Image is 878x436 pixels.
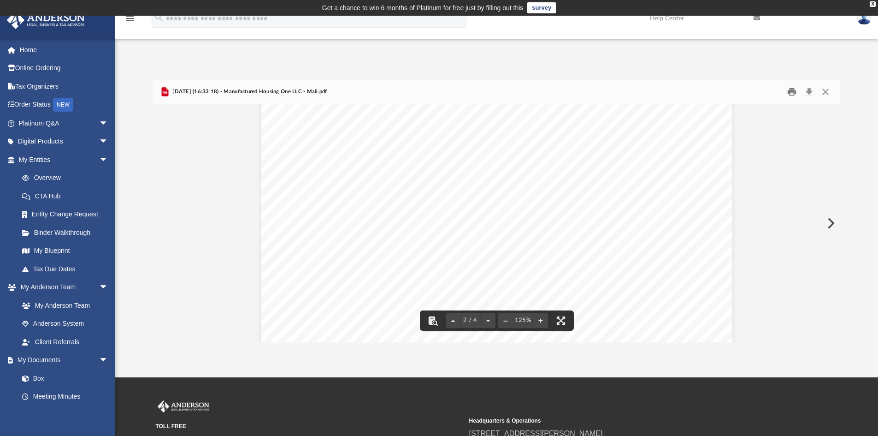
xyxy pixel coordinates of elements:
[153,104,840,342] div: File preview
[783,85,801,99] button: Print
[13,169,122,187] a: Overview
[154,12,164,23] i: search
[460,317,481,323] span: 2 / 4
[99,132,118,151] span: arrow_drop_down
[124,18,136,24] a: menu
[801,85,817,99] button: Download
[4,11,88,29] img: Anderson Advisors Platinum Portal
[551,311,571,331] button: Enter fullscreen
[153,104,840,342] div: Document Viewer
[99,278,118,297] span: arrow_drop_down
[6,351,118,370] a: My Documentsarrow_drop_down
[124,13,136,24] i: menu
[6,278,118,297] a: My Anderson Teamarrow_drop_down
[13,260,122,278] a: Tax Due Dates
[13,223,122,242] a: Binder Walkthrough
[498,311,513,331] button: Zoom out
[156,422,463,430] small: TOLL FREE
[99,114,118,133] span: arrow_drop_down
[171,88,327,96] span: [DATE] (16:33:18) - Manufactured Housing One LLC - Mail.pdf
[322,2,524,13] div: Get a chance to win 6 months of Platinum for free just by filling out this
[153,80,840,342] div: Preview
[13,296,113,315] a: My Anderson Team
[870,1,876,7] div: close
[481,311,495,331] button: Next page
[6,77,122,96] a: Tax Organizers
[6,150,122,169] a: My Entitiesarrow_drop_down
[13,187,122,205] a: CTA Hub
[156,400,211,412] img: Anderson Advisors Platinum Portal
[13,333,118,351] a: Client Referrals
[423,311,443,331] button: Toggle findbar
[6,132,122,151] a: Digital Productsarrow_drop_down
[6,114,122,132] a: Platinum Q&Aarrow_drop_down
[13,369,113,388] a: Box
[13,315,118,333] a: Anderson System
[460,311,481,331] button: 2 / 4
[513,317,533,323] div: Current zoom level
[533,311,548,331] button: Zoom in
[53,98,73,112] div: NEW
[527,2,556,13] a: survey
[13,242,118,260] a: My Blueprint
[99,351,118,370] span: arrow_drop_down
[13,205,122,224] a: Entity Change Request
[469,417,776,425] small: Headquarters & Operations
[817,85,834,99] button: Close
[6,96,122,114] a: Order StatusNEW
[820,210,840,236] button: Next File
[99,150,118,169] span: arrow_drop_down
[6,59,122,78] a: Online Ordering
[857,12,871,25] img: User Pic
[446,311,460,331] button: Previous page
[13,388,118,406] a: Meeting Minutes
[6,41,122,59] a: Home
